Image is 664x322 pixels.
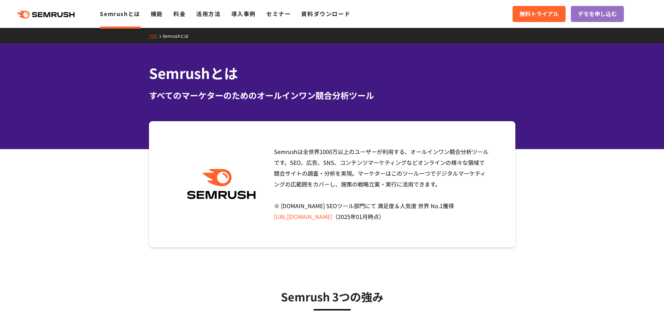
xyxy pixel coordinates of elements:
[301,9,350,18] a: 資料ダウンロード
[578,9,617,19] span: デモを申し込む
[231,9,256,18] a: 導入事例
[266,9,291,18] a: セミナー
[149,89,515,102] div: すべてのマーケターのためのオールインワン競合分析ツール
[163,33,194,39] a: Semrushとは
[274,212,332,221] a: [URL][DOMAIN_NAME]
[520,9,559,19] span: 無料トライアル
[149,33,163,39] a: TOP
[196,9,221,18] a: 活用方法
[151,9,163,18] a: 機能
[571,6,624,22] a: デモを申し込む
[184,169,259,199] img: Semrush
[173,9,186,18] a: 料金
[149,63,515,83] h1: Semrushとは
[166,288,498,305] h3: Semrush 3つの強み
[513,6,566,22] a: 無料トライアル
[274,147,488,221] span: Semrushは全世界1000万以上のユーザーが利用する、オールインワン競合分析ツールです。SEO、広告、SNS、コンテンツマーケティングなどオンラインの様々な領域で競合サイトの調査・分析を実現...
[100,9,140,18] a: Semrushとは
